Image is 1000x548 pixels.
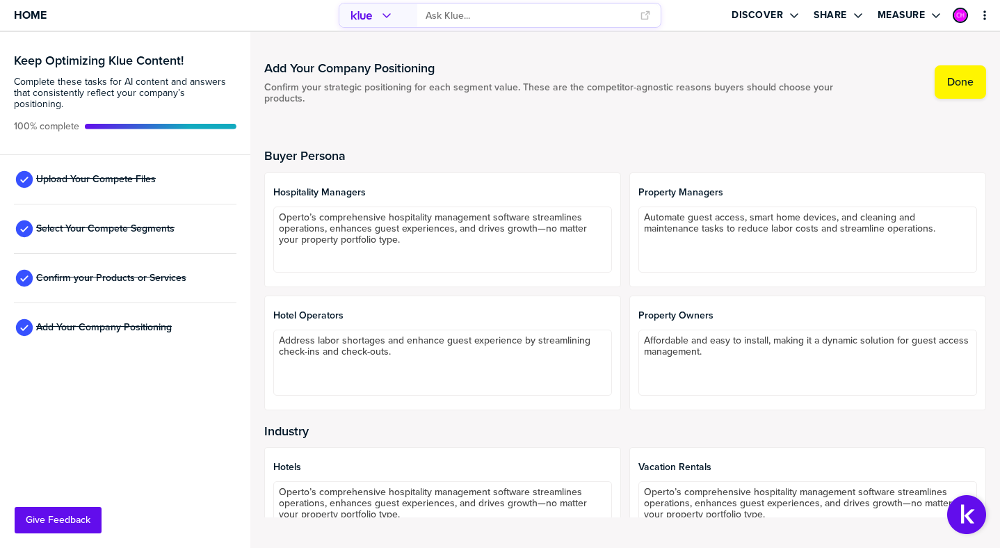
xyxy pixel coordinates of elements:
[954,9,967,22] img: f593852f2a3cb229d6e8be4b615e7e3d-sml.png
[264,82,857,104] span: Confirm your strategic positioning for each segment value. These are the competitor-agnostic reas...
[814,9,847,22] label: Share
[264,149,986,163] h2: Buyer Persona
[264,60,857,76] h1: Add Your Company Positioning
[273,310,612,321] span: Hotel Operators
[36,174,156,185] span: Upload Your Compete Files
[14,9,47,21] span: Home
[36,322,172,333] span: Add Your Company Positioning
[638,310,977,321] span: Property Owners
[947,495,986,534] button: Open Support Center
[638,187,977,198] span: Property Managers
[951,6,969,24] a: Edit Profile
[638,207,977,273] textarea: Automate guest access, smart home devices, and cleaning and maintenance tasks to reduce labor cos...
[273,207,612,273] textarea: Operto’s comprehensive hospitality management software streamlines operations, enhances guest exp...
[36,273,186,284] span: Confirm your Products or Services
[273,462,612,473] span: Hotels
[14,121,79,132] span: Active
[947,75,974,89] label: Done
[15,507,102,533] button: Give Feedback
[36,223,175,234] span: Select Your Compete Segments
[732,9,783,22] label: Discover
[14,76,236,110] span: Complete these tasks for AI content and answers that consistently reflect your company’s position...
[878,9,926,22] label: Measure
[638,481,977,547] textarea: Operto’s comprehensive hospitality management software streamlines operations, enhances guest exp...
[638,330,977,396] textarea: Affordable and easy to install, making it a dynamic solution for guest access management.
[953,8,968,23] div: Corrine Harris
[273,481,612,547] textarea: Operto’s comprehensive hospitality management software streamlines operations, enhances guest exp...
[426,4,631,27] input: Ask Klue...
[273,330,612,396] textarea: Address labor shortages and enhance guest experience by streamlining check-ins and check-outs.
[273,187,612,198] span: Hospitality Managers
[264,424,986,438] h2: Industry
[638,462,977,473] span: Vacation Rentals
[14,54,236,67] h3: Keep Optimizing Klue Content!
